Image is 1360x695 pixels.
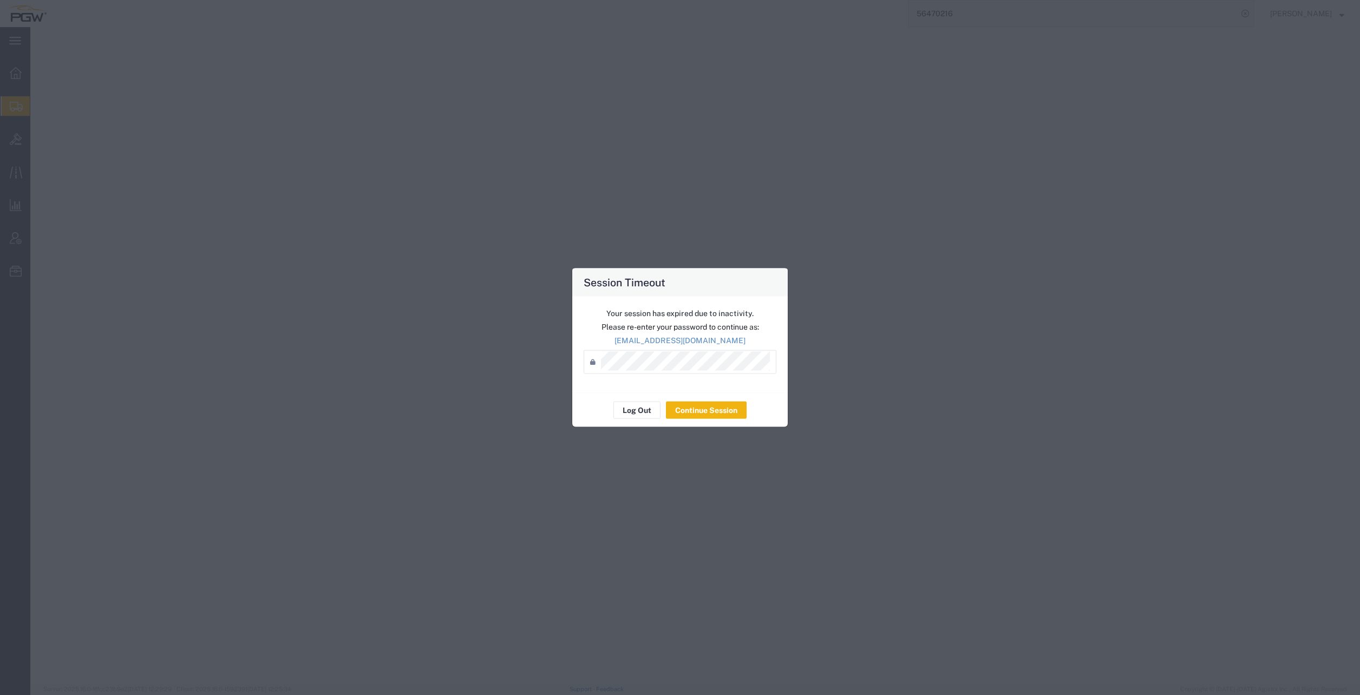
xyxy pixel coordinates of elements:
button: Continue Session [666,402,747,419]
p: Please re-enter your password to continue as: [584,322,776,333]
p: [EMAIL_ADDRESS][DOMAIN_NAME] [584,335,776,346]
p: Your session has expired due to inactivity. [584,308,776,319]
h4: Session Timeout [584,274,665,290]
button: Log Out [613,402,661,419]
